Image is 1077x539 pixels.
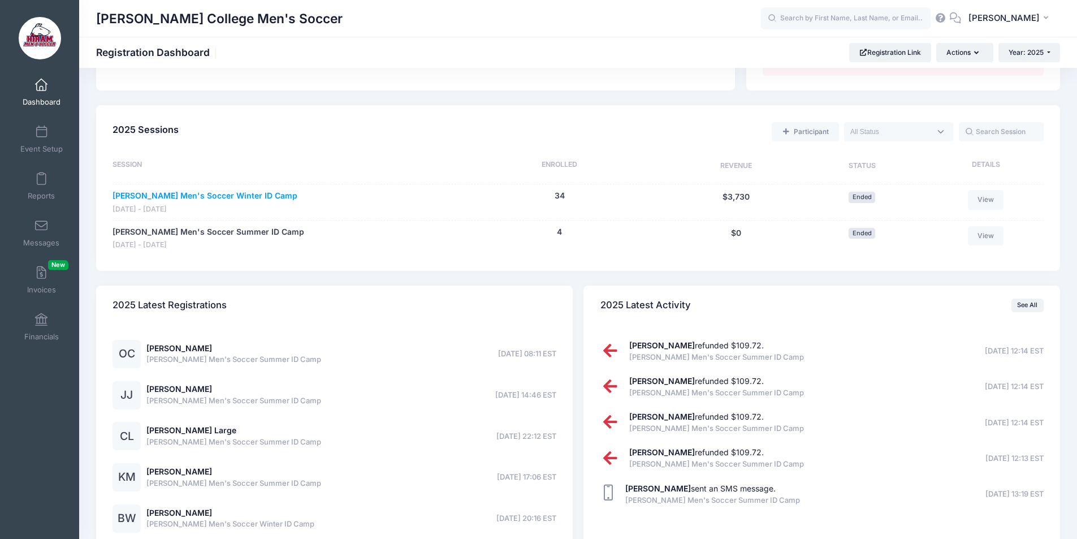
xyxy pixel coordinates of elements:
[625,484,776,493] a: [PERSON_NAME]sent an SMS message.
[629,447,695,457] strong: [PERSON_NAME]
[961,6,1060,32] button: [PERSON_NAME]
[20,144,63,154] span: Event Setup
[936,43,993,62] button: Actions
[985,489,1044,500] span: [DATE] 13:19 EST
[497,472,556,483] span: [DATE] 17:06 EST
[48,260,68,270] span: New
[629,447,764,457] a: [PERSON_NAME]refunded $109.72.
[629,423,804,434] span: [PERSON_NAME] Men's Soccer Summer ID Camp
[27,285,56,295] span: Invoices
[849,192,875,202] span: Ended
[761,7,931,30] input: Search by First Name, Last Name, or Email...
[629,352,804,363] span: [PERSON_NAME] Men's Soccer Summer ID Camp
[113,289,227,321] h4: 2025 Latest Registrations
[998,43,1060,62] button: Year: 2025
[15,213,68,253] a: Messages
[1011,299,1044,312] a: See All
[146,354,321,365] span: [PERSON_NAME] Men's Soccer Summer ID Camp
[113,391,141,400] a: JJ
[113,504,141,533] div: BW
[146,425,236,435] a: [PERSON_NAME] Large
[15,119,68,159] a: Event Setup
[113,226,304,238] a: [PERSON_NAME] Men's Soccer Summer ID Camp
[146,508,212,518] a: [PERSON_NAME]
[923,159,1044,173] div: Details
[629,340,764,350] a: [PERSON_NAME]refunded $109.72.
[146,395,321,407] span: [PERSON_NAME] Men's Soccer Summer ID Camp
[968,190,1004,209] a: View
[15,72,68,112] a: Dashboard
[671,190,802,214] div: $3,730
[113,190,297,202] a: [PERSON_NAME] Men's Soccer Winter ID Camp
[959,122,1044,141] input: Search Session
[625,484,691,493] strong: [PERSON_NAME]
[850,127,931,137] textarea: Search
[113,422,141,450] div: CL
[23,97,60,107] span: Dashboard
[96,6,343,32] h1: [PERSON_NAME] College Men's Soccer
[113,514,141,524] a: BW
[629,376,695,386] strong: [PERSON_NAME]
[15,307,68,347] a: Financials
[600,289,691,321] h4: 2025 Latest Activity
[629,459,804,470] span: [PERSON_NAME] Men's Soccer Summer ID Camp
[849,43,931,62] a: Registration Link
[629,387,804,399] span: [PERSON_NAME] Men's Soccer Summer ID Camp
[495,390,556,401] span: [DATE] 14:46 EST
[15,166,68,206] a: Reports
[629,412,764,421] a: [PERSON_NAME]refunded $109.72.
[557,226,562,238] button: 4
[28,191,55,201] span: Reports
[113,340,141,368] div: OC
[113,124,179,135] span: 2025 Sessions
[985,453,1044,464] span: [DATE] 12:13 EST
[625,495,800,506] span: [PERSON_NAME] Men's Soccer Summer ID Camp
[113,240,304,251] span: [DATE] - [DATE]
[96,46,219,58] h1: Registration Dashboard
[113,432,141,442] a: CL
[968,12,1040,24] span: [PERSON_NAME]
[671,226,802,251] div: $0
[629,412,695,421] strong: [PERSON_NAME]
[985,417,1044,429] span: [DATE] 12:14 EST
[23,238,59,248] span: Messages
[496,513,556,524] span: [DATE] 20:16 EST
[113,463,141,491] div: KM
[772,122,838,141] a: Add a new manual registration
[968,226,1004,245] a: View
[802,159,923,173] div: Status
[498,348,556,360] span: [DATE] 08:11 EST
[19,17,61,59] img: Hiram College Men's Soccer
[113,159,448,173] div: Session
[146,384,212,394] a: [PERSON_NAME]
[24,332,59,342] span: Financials
[113,473,141,482] a: KM
[629,376,764,386] a: [PERSON_NAME]refunded $109.72.
[146,467,212,476] a: [PERSON_NAME]
[629,340,695,350] strong: [PERSON_NAME]
[146,343,212,353] a: [PERSON_NAME]
[113,204,297,215] span: [DATE] - [DATE]
[555,190,565,202] button: 34
[1009,48,1044,57] span: Year: 2025
[146,437,321,448] span: [PERSON_NAME] Men's Soccer Summer ID Camp
[146,478,321,489] span: [PERSON_NAME] Men's Soccer Summer ID Camp
[15,260,68,300] a: InvoicesNew
[448,159,671,173] div: Enrolled
[671,159,802,173] div: Revenue
[146,519,314,530] span: [PERSON_NAME] Men's Soccer Winter ID Camp
[849,228,875,239] span: Ended
[985,346,1044,357] span: [DATE] 12:14 EST
[496,431,556,442] span: [DATE] 22:12 EST
[113,350,141,359] a: OC
[113,381,141,409] div: JJ
[985,381,1044,393] span: [DATE] 12:14 EST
